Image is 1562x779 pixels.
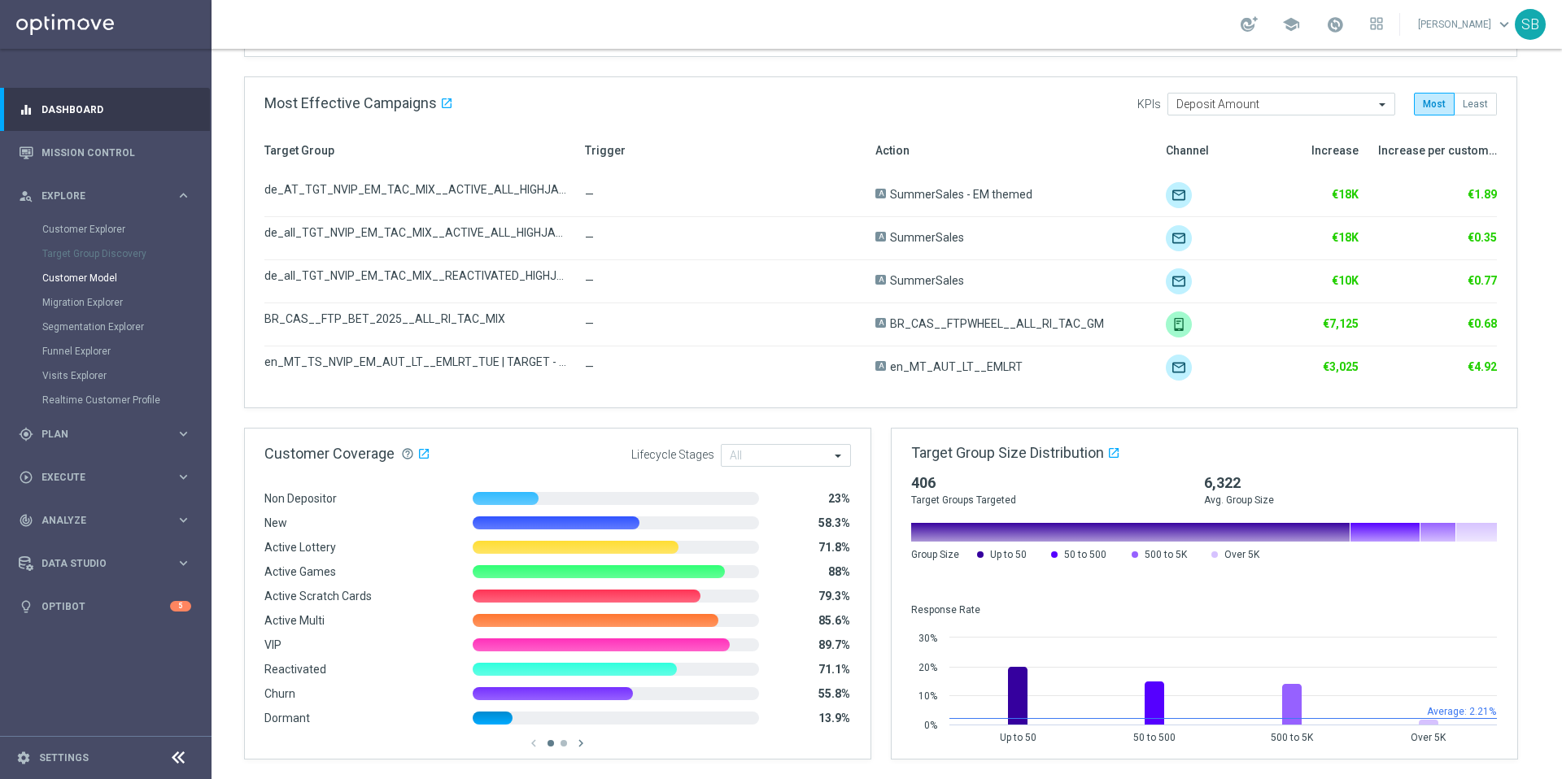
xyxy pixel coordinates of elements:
[42,388,210,412] div: Realtime Customer Profile
[19,556,176,571] div: Data Studio
[19,427,33,442] i: gps_fixed
[42,217,210,242] div: Customer Explorer
[176,426,191,442] i: keyboard_arrow_right
[42,394,169,407] a: Realtime Customer Profile
[18,428,192,441] button: gps_fixed Plan keyboard_arrow_right
[19,189,176,203] div: Explore
[41,88,191,131] a: Dashboard
[19,513,33,528] i: track_changes
[42,345,169,358] a: Funnel Explorer
[19,470,176,485] div: Execute
[19,427,176,442] div: Plan
[41,559,176,568] span: Data Studio
[176,512,191,528] i: keyboard_arrow_right
[1495,15,1513,33] span: keyboard_arrow_down
[18,514,192,527] button: track_changes Analyze keyboard_arrow_right
[42,315,210,339] div: Segmentation Explorer
[19,599,33,614] i: lightbulb
[18,600,192,613] button: lightbulb Optibot 5
[18,189,192,202] button: person_search Explore keyboard_arrow_right
[1282,15,1300,33] span: school
[170,601,191,611] div: 5
[42,266,210,290] div: Customer Model
[19,88,191,131] div: Dashboard
[39,753,89,763] a: Settings
[41,429,176,439] span: Plan
[18,103,192,116] button: equalizer Dashboard
[176,188,191,203] i: keyboard_arrow_right
[42,223,169,236] a: Customer Explorer
[19,513,176,528] div: Analyze
[19,585,191,628] div: Optibot
[18,557,192,570] button: Data Studio keyboard_arrow_right
[19,102,33,117] i: equalizer
[176,469,191,485] i: keyboard_arrow_right
[18,471,192,484] button: play_circle_outline Execute keyboard_arrow_right
[176,555,191,571] i: keyboard_arrow_right
[41,516,176,525] span: Analyze
[19,189,33,203] i: person_search
[41,191,176,201] span: Explore
[42,369,169,382] a: Visits Explorer
[1416,12,1515,37] a: [PERSON_NAME]keyboard_arrow_down
[42,296,169,309] a: Migration Explorer
[41,585,170,628] a: Optibot
[42,272,169,285] a: Customer Model
[1515,9,1546,40] div: SB
[19,470,33,485] i: play_circle_outline
[19,131,191,174] div: Mission Control
[42,242,210,266] div: Target Group Discovery
[41,131,191,174] a: Mission Control
[42,320,169,333] a: Segmentation Explorer
[18,146,192,159] button: Mission Control
[41,472,176,482] span: Execute
[42,339,210,363] div: Funnel Explorer
[42,290,210,315] div: Migration Explorer
[16,751,31,765] i: settings
[42,363,210,388] div: Visits Explorer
